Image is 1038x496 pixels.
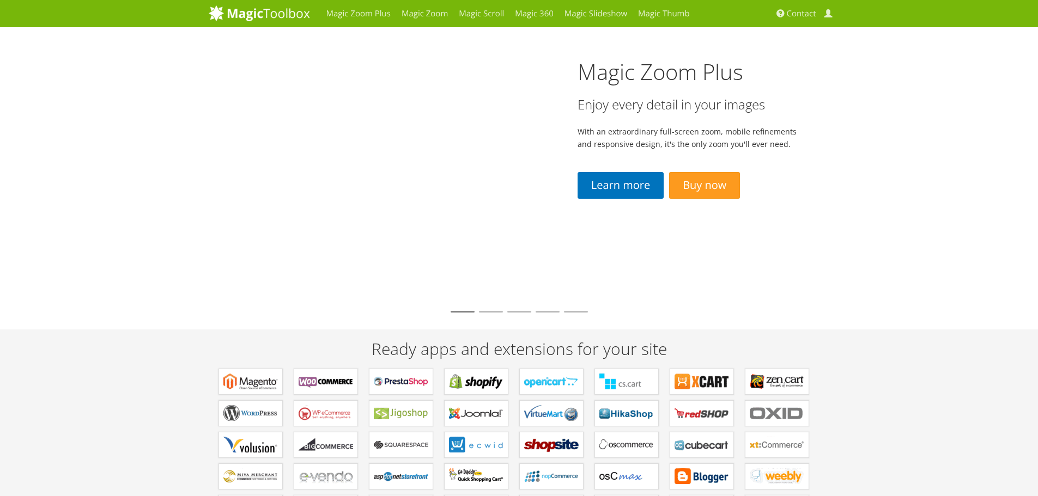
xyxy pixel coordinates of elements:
a: Modules for X-Cart [670,369,734,395]
a: Extensions for ECWID [444,432,508,458]
a: Components for Joomla [444,400,508,426]
a: Components for redSHOP [670,400,734,426]
a: Plugins for CubeCart [670,432,734,458]
h2: Ready apps and extensions for your site [209,340,830,358]
b: Extensions for Weebly [750,468,804,485]
b: Plugins for WordPress [223,405,278,421]
a: Modules for OpenCart [519,369,584,395]
a: Extensions for Blogger [670,463,734,489]
b: Extensions for Miva Merchant [223,468,278,485]
a: Modules for PrestaShop [369,369,433,395]
a: Extensions for Volusion [218,432,283,458]
b: Extensions for Blogger [675,468,729,485]
b: Apps for Bigcommerce [299,437,353,453]
a: Add-ons for CS-Cart [594,369,659,395]
p: With an extraordinary full-screen zoom, mobile refinements and responsive design, it's the only z... [578,125,803,150]
a: Extensions for nopCommerce [519,463,584,489]
b: Extensions for OXID [750,405,804,421]
b: Extensions for e-vendo [299,468,353,485]
b: Extensions for Squarespace [374,437,428,453]
b: Modules for OpenCart [524,373,579,390]
b: Components for VirtueMart [524,405,579,421]
a: Add-ons for osCommerce [594,432,659,458]
a: Extensions for xt:Commerce [745,432,809,458]
a: Add-ons for osCMax [594,463,659,489]
a: Apps for Shopify [444,369,508,395]
a: Plugins for WordPress [218,400,283,426]
a: Apps for Bigcommerce [294,432,358,458]
b: Add-ons for osCommerce [599,437,654,453]
a: Learn more [578,172,664,199]
b: Extensions for Magento [223,373,278,390]
a: Extensions for ShopSite [519,432,584,458]
b: Extensions for GoDaddy Shopping Cart [449,468,503,485]
a: Plugins for WooCommerce [294,369,358,395]
b: Plugins for WooCommerce [299,373,353,390]
span: Contact [787,8,816,19]
b: Components for redSHOP [675,405,729,421]
a: Extensions for OXID [745,400,809,426]
b: Extensions for xt:Commerce [750,437,804,453]
b: Add-ons for CS-Cart [599,373,654,390]
a: Plugins for WP e-Commerce [294,400,358,426]
b: Add-ons for osCMax [599,468,654,485]
a: Extensions for GoDaddy Shopping Cart [444,463,508,489]
img: MagicToolbox.com - Image tools for your website [209,5,310,21]
b: Plugins for CubeCart [675,437,729,453]
b: Extensions for nopCommerce [524,468,579,485]
b: Plugins for Jigoshop [374,405,428,421]
a: Plugins for Zen Cart [745,369,809,395]
a: Magic Zoom Plus [578,57,743,87]
b: Extensions for AspDotNetStorefront [374,468,428,485]
b: Components for Joomla [449,405,503,421]
a: Buy now [669,172,740,199]
b: Extensions for ShopSite [524,437,579,453]
b: Apps for Shopify [449,373,503,390]
b: Components for HikaShop [599,405,654,421]
b: Modules for PrestaShop [374,373,428,390]
a: Extensions for e-vendo [294,463,358,489]
a: Components for HikaShop [594,400,659,426]
b: Extensions for ECWID [449,437,503,453]
a: Components for VirtueMart [519,400,584,426]
b: Modules for X-Cart [675,373,729,390]
b: Plugins for Zen Cart [750,373,804,390]
a: Extensions for AspDotNetStorefront [369,463,433,489]
b: Extensions for Volusion [223,437,278,453]
b: Plugins for WP e-Commerce [299,405,353,421]
a: Plugins for Jigoshop [369,400,433,426]
a: Extensions for Magento [218,369,283,395]
a: Extensions for Squarespace [369,432,433,458]
a: Extensions for Miva Merchant [218,463,283,489]
h3: Enjoy every detail in your images [578,97,803,112]
a: Extensions for Weebly [745,463,809,489]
